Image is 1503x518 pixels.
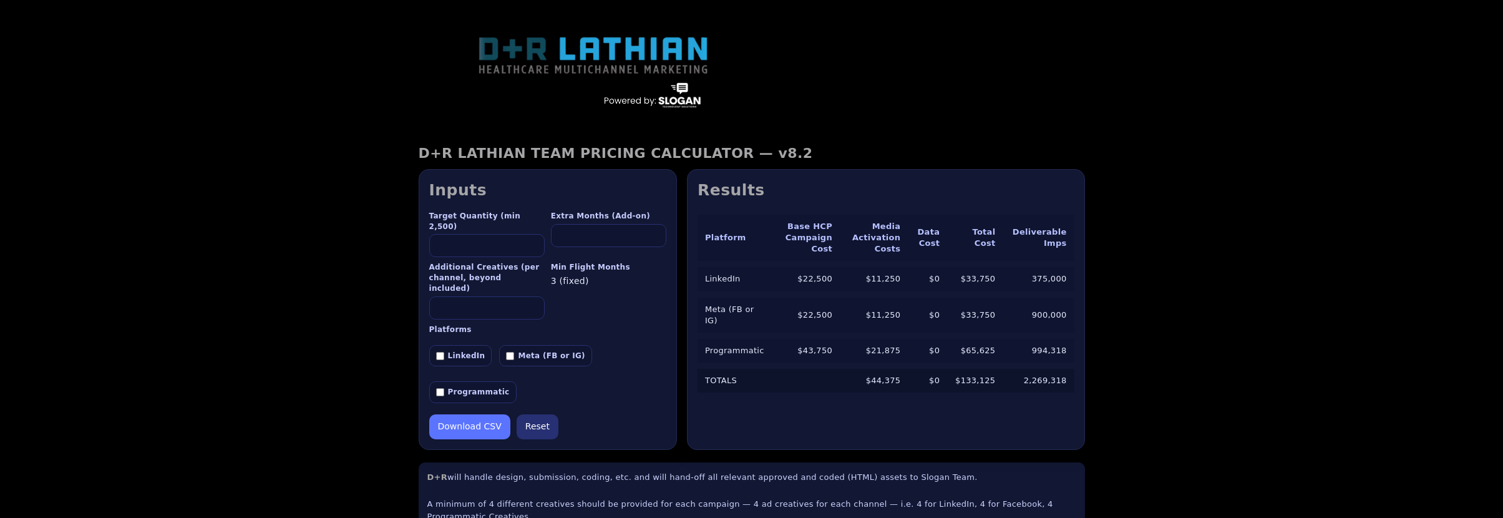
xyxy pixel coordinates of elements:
strong: D+R [427,472,448,482]
h2: Results [698,180,1074,201]
td: $33,750 [947,267,1003,291]
th: Deliverable Imps [1003,215,1074,261]
th: Media Activation Costs [840,215,908,261]
td: Meta (FB or IG) [698,298,772,333]
th: Platform [698,215,772,261]
input: Programmatic [436,388,444,396]
td: $0 [908,267,947,291]
td: $11,250 [840,298,908,333]
td: 375,000 [1003,267,1074,291]
p: will handle design, submission, coding, etc. and will hand-off all relevant approved and coded (H... [427,471,1076,484]
th: Total Cost [947,215,1003,261]
input: LinkedIn [436,352,444,360]
th: Base HCP Campaign Cost [772,215,840,261]
td: 994,318 [1003,339,1074,363]
h1: D+R LATHIAN TEAM PRICING CALCULATOR — v8.2 [419,145,1085,162]
td: $0 [908,339,947,363]
h2: Inputs [429,180,666,201]
label: Extra Months (Add-on) [551,211,666,222]
td: $65,625 [947,339,1003,363]
td: 2,269,318 [1003,369,1074,393]
td: LinkedIn [698,267,748,291]
label: Platforms [429,325,666,335]
label: Programmatic [429,381,517,403]
td: $11,250 [840,267,908,291]
td: $33,750 [947,298,1003,333]
label: Min Flight Months [551,262,666,273]
td: $44,375 [840,369,908,393]
th: Data Cost [908,215,947,261]
label: Target Quantity (min 2,500) [429,211,545,232]
td: $43,750 [772,339,840,363]
label: Meta (FB or IG) [499,345,591,367]
input: Meta (FB or IG) [506,352,514,360]
td: $133,125 [947,369,1003,393]
button: Reset [517,414,558,439]
td: $22,500 [772,298,840,333]
label: Additional Creatives (per channel, beyond included) [429,262,545,293]
label: LinkedIn [429,345,492,367]
button: Download CSV [429,414,510,439]
td: $0 [908,369,947,393]
td: $0 [908,298,947,333]
td: 900,000 [1003,298,1074,333]
div: 3 (fixed) [551,275,666,288]
td: Programmatic [698,339,772,363]
td: TOTALS [698,369,772,393]
td: $22,500 [772,267,840,291]
td: $21,875 [840,339,908,363]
